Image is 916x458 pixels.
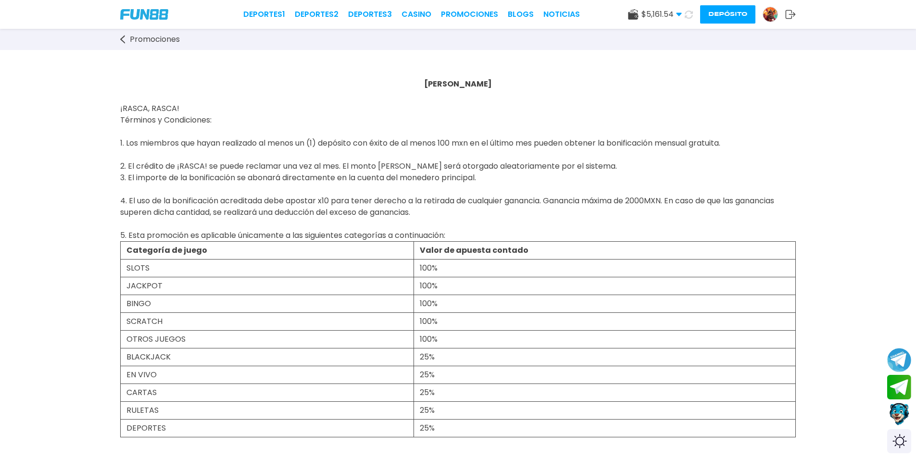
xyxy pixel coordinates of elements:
span: DEPORTES [126,422,166,433]
span: CARTAS [126,387,157,398]
button: Depósito [700,5,755,24]
span: EN VIVO [126,369,157,380]
span: 100% [420,298,438,309]
div: Switch theme [887,429,911,453]
span: 100% [420,316,438,327]
button: Join telegram channel [887,347,911,372]
span: 100% [420,334,438,345]
span: 25% [420,369,435,380]
a: Promociones [441,9,498,20]
img: Avatar [763,7,778,22]
span: JACKPOT [126,280,163,291]
span: 25% [420,351,435,362]
span: 25% [420,422,435,433]
a: Deportes3 [348,9,392,20]
span: BLACKJACK [126,351,171,362]
a: Deportes2 [295,9,339,20]
a: Avatar [763,7,785,22]
span: 100% [420,280,438,291]
span: RULETAS [126,405,159,416]
span: SCRATCH [126,316,163,327]
button: Contact customer service [887,402,911,427]
span: ¡RASCA, RASCA! Términos y Condiciones: 1. Los miembros que hayan realizado al menos un (1) depósi... [120,103,774,241]
span: BINGO [126,298,151,309]
span: $ 5,161.54 [641,9,682,20]
span: Promociones [130,34,180,45]
img: Company Logo [120,9,168,20]
a: CASINO [402,9,431,20]
a: Deportes1 [243,9,285,20]
a: BLOGS [508,9,534,20]
span: 25% [420,405,435,416]
span: 25% [420,387,435,398]
span: 100% [420,262,438,273]
span: SLOTS [126,262,150,273]
strong: [PERSON_NAME] [424,78,492,89]
strong: Valor de apuesta contado [420,245,528,256]
strong: Categoría de juego [126,245,207,256]
span: OTROS JUEGOS [126,334,186,345]
a: NOTICIAS [543,9,580,20]
button: Join telegram [887,375,911,400]
a: Promociones [120,34,189,45]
